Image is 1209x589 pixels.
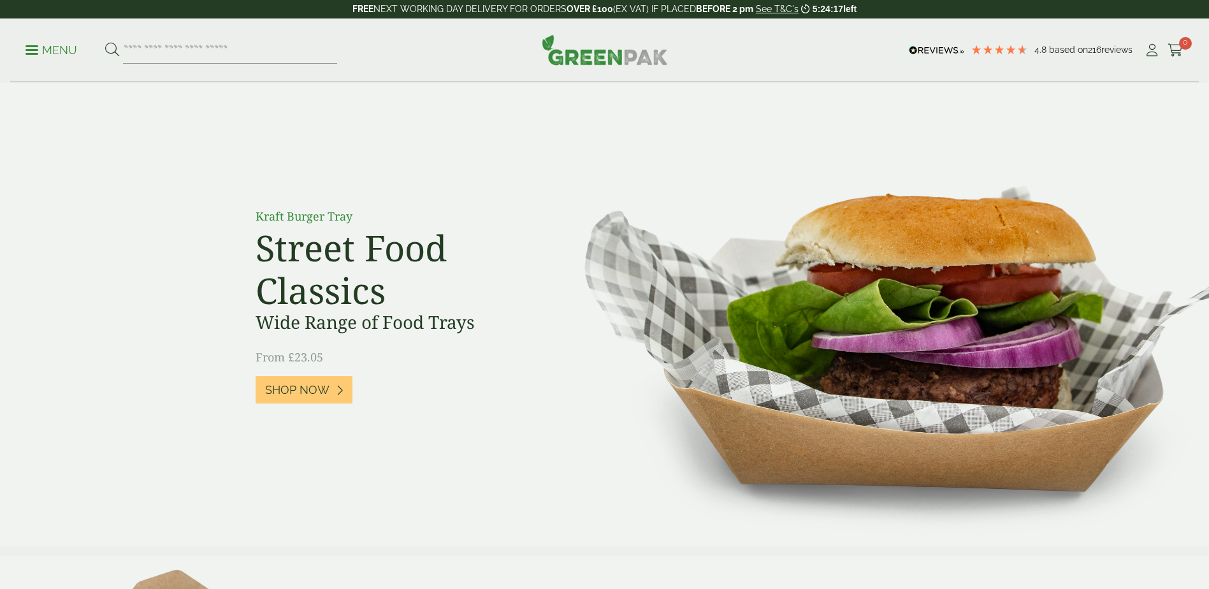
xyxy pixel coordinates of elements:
[1168,41,1184,60] a: 0
[352,4,373,14] strong: FREE
[25,43,77,55] a: Menu
[256,376,352,404] a: Shop Now
[1049,45,1088,55] span: Based on
[265,383,329,397] span: Shop Now
[813,4,843,14] span: 5:24:17
[256,208,542,225] p: Kraft Burger Tray
[756,4,799,14] a: See T&C's
[256,312,542,333] h3: Wide Range of Food Trays
[1168,44,1184,57] i: Cart
[843,4,857,14] span: left
[544,83,1209,546] img: Street Food Classics
[909,46,964,55] img: REVIEWS.io
[696,4,753,14] strong: BEFORE 2 pm
[567,4,613,14] strong: OVER £100
[542,34,668,65] img: GreenPak Supplies
[1034,45,1049,55] span: 4.8
[1088,45,1101,55] span: 216
[256,226,542,312] h2: Street Food Classics
[1179,37,1192,50] span: 0
[1144,44,1160,57] i: My Account
[971,44,1028,55] div: 4.79 Stars
[256,349,323,365] span: From £23.05
[1101,45,1133,55] span: reviews
[25,43,77,58] p: Menu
